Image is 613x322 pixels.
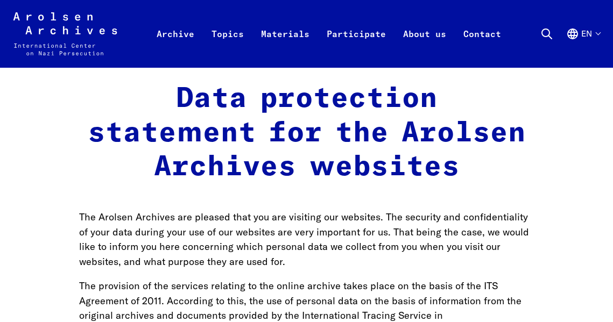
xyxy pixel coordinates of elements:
[318,25,394,68] a: Participate
[252,25,318,68] a: Materials
[566,27,600,65] button: English, language selection
[148,12,510,55] nav: Primary
[394,25,455,68] a: About us
[455,25,510,68] a: Contact
[203,25,252,68] a: Topics
[79,210,534,269] p: The Arolsen Archives are pleased that you are visiting our websites. The security and confidentia...
[88,85,526,181] strong: Data protection statement for the Arolsen Archives websites
[148,25,203,68] a: Archive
